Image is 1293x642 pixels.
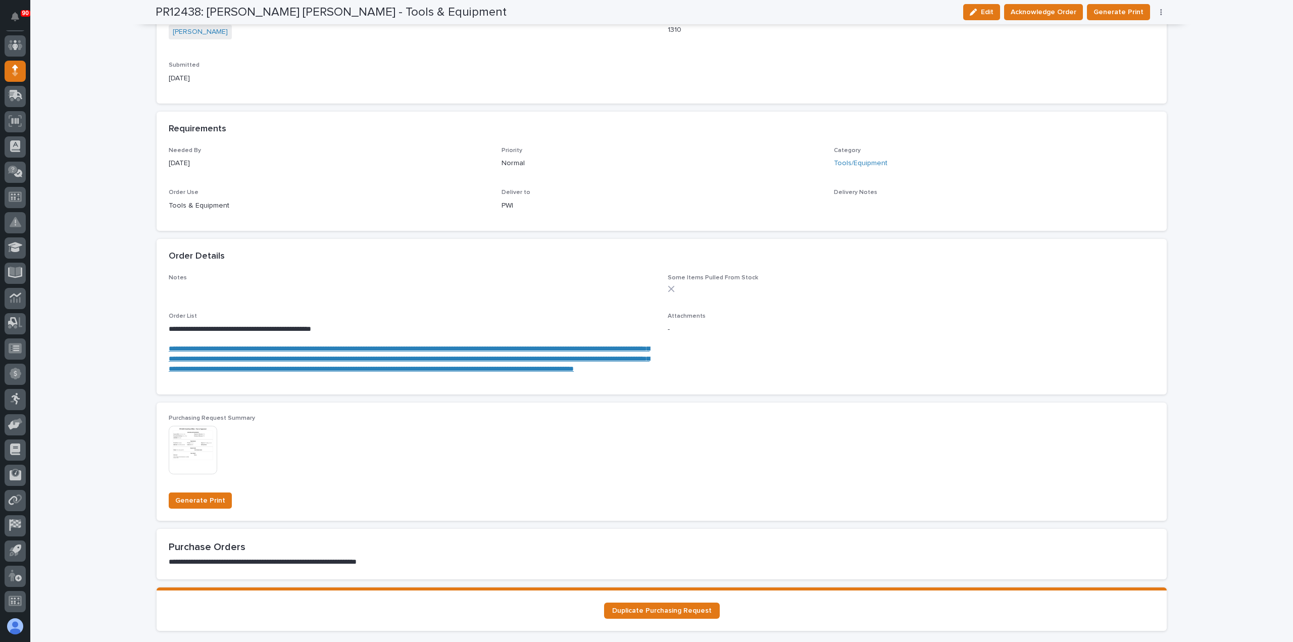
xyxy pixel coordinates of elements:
[963,4,1000,20] button: Edit
[834,158,887,169] a: Tools/Equipment
[612,607,712,614] span: Duplicate Purchasing Request
[668,25,1155,35] p: 1310
[22,10,29,17] p: 90
[502,158,822,169] p: Normal
[1093,6,1143,18] span: Generate Print
[1011,6,1076,18] span: Acknowledge Order
[5,6,26,27] button: Notifications
[604,603,720,619] a: Duplicate Purchasing Request
[169,492,232,509] button: Generate Print
[13,12,26,28] div: Notifications90
[668,275,758,281] span: Some Items Pulled From Stock
[834,189,877,195] span: Delivery Notes
[169,62,200,68] span: Submitted
[502,189,530,195] span: Deliver to
[5,616,26,637] button: users-avatar
[1087,4,1150,20] button: Generate Print
[981,8,993,17] span: Edit
[834,147,861,154] span: Category
[169,251,225,262] h2: Order Details
[169,189,198,195] span: Order Use
[169,541,1155,553] h2: Purchase Orders
[1004,4,1083,20] button: Acknowledge Order
[173,27,228,37] a: [PERSON_NAME]
[169,158,489,169] p: [DATE]
[502,201,822,211] p: PWI
[175,495,225,507] span: Generate Print
[169,147,201,154] span: Needed By
[156,5,507,20] h2: PR12438: [PERSON_NAME] [PERSON_NAME] - Tools & Equipment
[169,201,489,211] p: Tools & Equipment
[502,147,522,154] span: Priority
[668,324,1155,335] p: -
[169,124,226,135] h2: Requirements
[169,73,656,84] p: [DATE]
[169,415,255,421] span: Purchasing Request Summary
[169,275,187,281] span: Notes
[169,313,197,319] span: Order List
[668,313,706,319] span: Attachments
